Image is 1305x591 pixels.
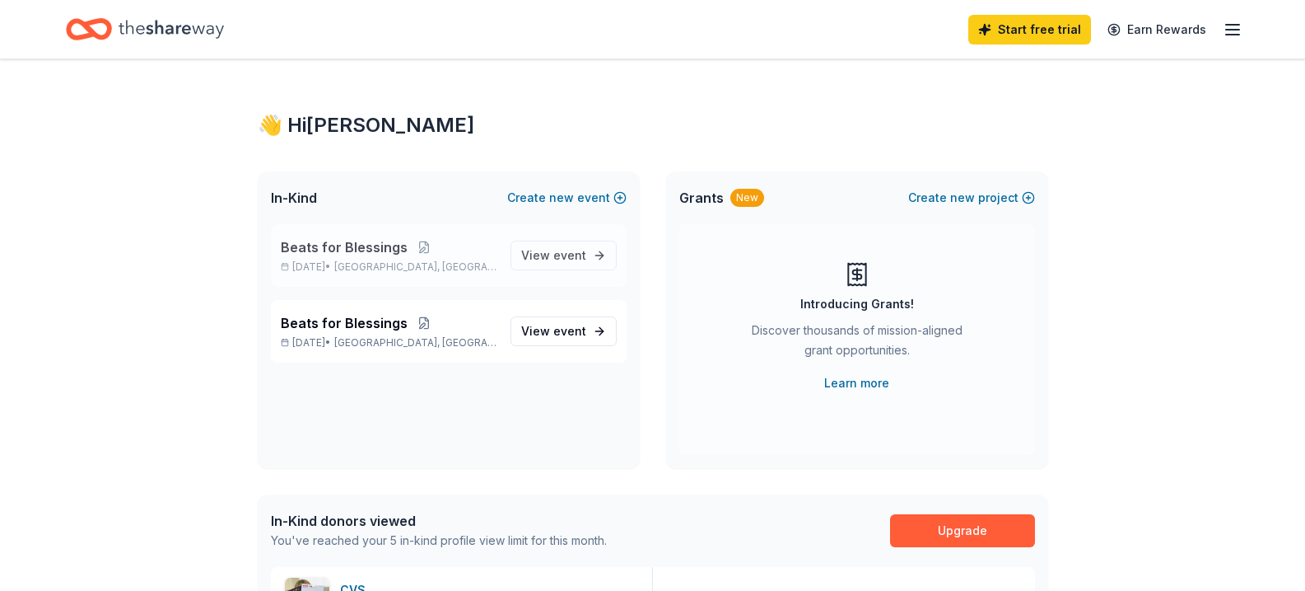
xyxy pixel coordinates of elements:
[510,241,617,270] a: View event
[1098,15,1216,45] a: Earn Rewards
[521,321,586,341] span: View
[334,260,496,274] span: [GEOGRAPHIC_DATA], [GEOGRAPHIC_DATA]
[553,324,586,338] span: event
[968,15,1091,45] a: Start free trial
[908,188,1035,208] button: Createnewproject
[679,188,724,208] span: Grants
[800,294,914,314] div: Introducing Grants!
[507,188,627,208] button: Createnewevent
[258,112,1048,138] div: 👋 Hi [PERSON_NAME]
[745,321,969,367] div: Discover thousands of mission-aligned grant opportunities.
[334,336,496,349] span: [GEOGRAPHIC_DATA], [GEOGRAPHIC_DATA]
[549,188,574,208] span: new
[510,317,617,346] a: View event
[281,260,497,274] p: [DATE] •
[281,336,497,349] p: [DATE] •
[281,237,408,257] span: Beats for Blessings
[553,248,586,262] span: event
[824,373,889,393] a: Learn more
[271,188,317,208] span: In-Kind
[66,10,224,49] a: Home
[271,511,607,531] div: In-Kind donors viewed
[730,189,764,207] div: New
[271,531,607,551] div: You've reached your 5 in-kind profile view limit for this month.
[521,246,586,265] span: View
[890,514,1035,547] a: Upgrade
[950,188,975,208] span: new
[281,313,408,333] span: Beats for Blessings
